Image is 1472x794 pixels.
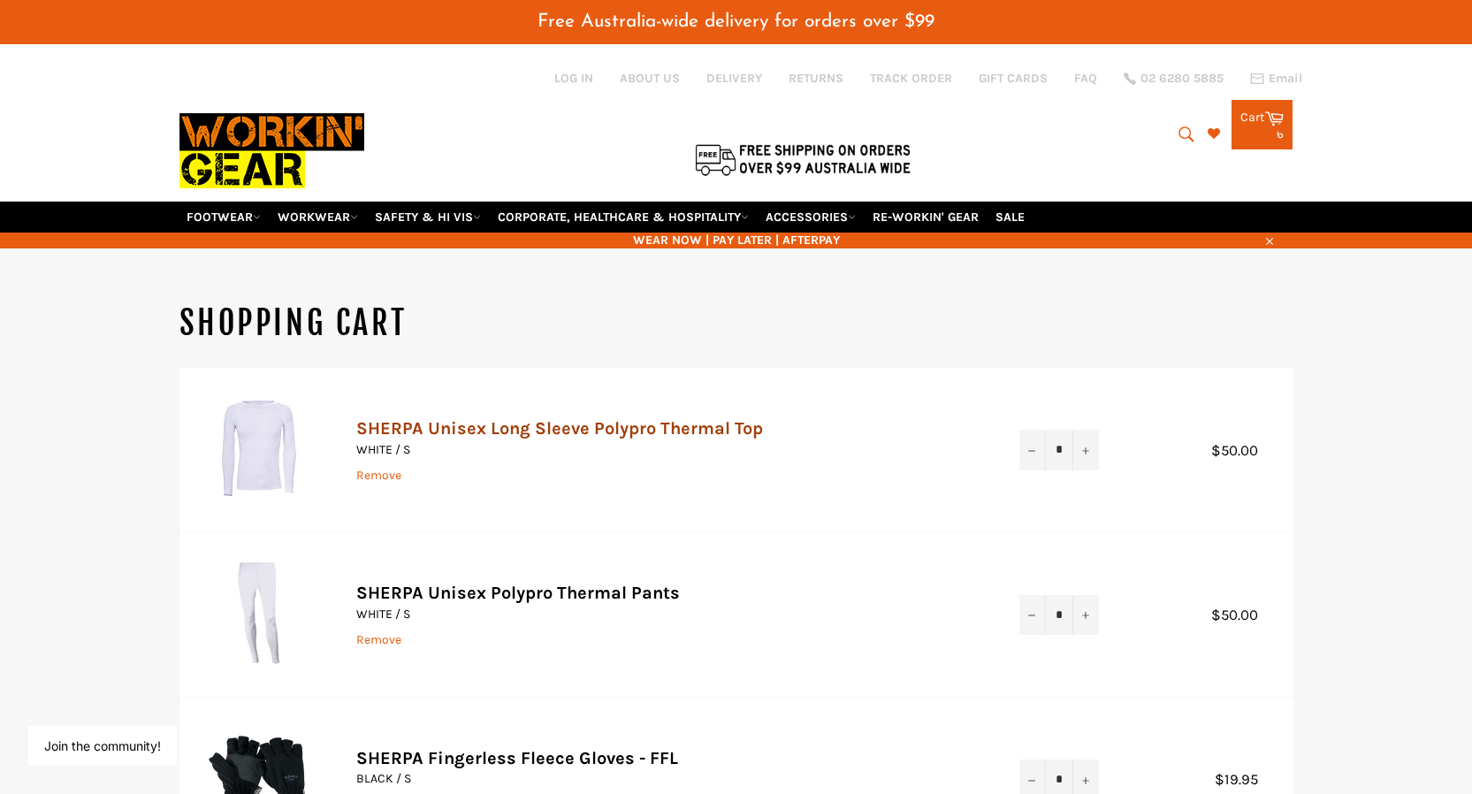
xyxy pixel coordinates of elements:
[356,770,984,787] p: BLACK / S
[538,12,934,31] span: Free Australia-wide delivery for orders over $99
[692,141,913,178] img: Flat $9.95 shipping Australia wide
[1232,100,1293,149] a: Cart 6
[1277,126,1284,141] span: 6
[356,441,984,458] p: WHITE / S
[356,418,763,439] a: SHERPA Unisex Long Sleeve Polypro Thermal Top
[1072,430,1099,470] button: Increase item quantity by one
[1019,595,1046,635] button: Reduce item quantity by one
[866,202,986,233] a: RE-WORKIN' GEAR
[356,583,680,603] a: SHERPA Unisex Polypro Thermal Pants
[1074,70,1097,87] a: FAQ
[271,202,365,233] a: WORKWEAR
[759,202,863,233] a: ACCESSORIES
[179,232,1293,248] span: WEAR NOW | PAY LATER | AFTERPAY
[1215,771,1276,788] span: $19.95
[356,748,678,768] a: SHERPA Fingerless Fleece Gloves - FFL
[491,202,756,233] a: CORPORATE, HEALTHCARE & HOSPITALITY
[179,302,1293,346] h1: Shopping Cart
[1250,72,1302,86] a: Email
[1019,430,1046,470] button: Reduce item quantity by one
[206,560,312,666] img: SHERPA Unisex Polypro Thermal Pants
[356,632,401,647] a: Remove
[620,70,680,87] a: ABOUT US
[44,738,161,753] button: Join the community!
[988,202,1032,233] a: SALE
[356,468,401,483] a: Remove
[979,70,1048,87] a: GIFT CARDS
[870,70,952,87] a: TRACK ORDER
[1140,73,1224,85] span: 02 6280 5885
[789,70,843,87] a: RETURNS
[356,606,984,622] p: WHITE / S
[206,394,312,500] img: SHERPA Unisex Long Sleeve Polypro Thermal Top
[1269,73,1302,85] span: Email
[706,70,762,87] a: DELIVERY
[179,101,364,201] img: Workin Gear leaders in Workwear, Safety Boots, PPE, Uniforms. Australia's No.1 in Workwear
[1124,73,1224,85] a: 02 6280 5885
[554,71,593,86] a: Log in
[368,202,488,233] a: SAFETY & HI VIS
[1211,442,1276,459] span: $50.00
[1211,607,1276,623] span: $50.00
[179,202,268,233] a: FOOTWEAR
[1072,595,1099,635] button: Increase item quantity by one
